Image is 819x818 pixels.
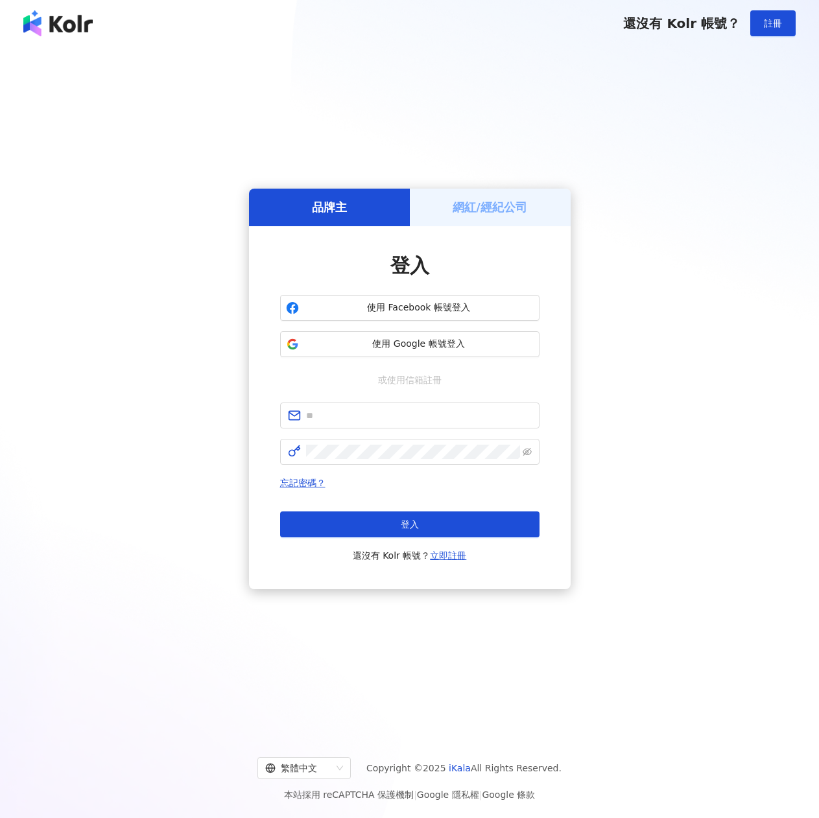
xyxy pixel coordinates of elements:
[482,789,535,800] a: Google 條款
[23,10,93,36] img: logo
[280,511,540,537] button: 登入
[280,331,540,357] button: 使用 Google 帳號登入
[430,550,466,561] a: 立即註冊
[453,199,527,215] h5: 網紅/經紀公司
[353,548,467,563] span: 還沒有 Kolr 帳號？
[369,373,451,387] span: 或使用信箱註冊
[479,789,482,800] span: |
[750,10,796,36] button: 註冊
[265,758,331,778] div: 繁體中文
[312,199,347,215] h5: 品牌主
[366,760,562,776] span: Copyright © 2025 All Rights Reserved.
[304,301,534,314] span: 使用 Facebook 帳號登入
[449,763,471,773] a: iKala
[280,295,540,321] button: 使用 Facebook 帳號登入
[414,789,417,800] span: |
[304,338,534,351] span: 使用 Google 帳號登入
[764,18,782,29] span: 註冊
[623,16,740,31] span: 還沒有 Kolr 帳號？
[280,478,326,488] a: 忘記密碼？
[390,254,429,277] span: 登入
[284,787,535,802] span: 本站採用 reCAPTCHA 保護機制
[417,789,479,800] a: Google 隱私權
[523,447,532,456] span: eye-invisible
[401,519,419,530] span: 登入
